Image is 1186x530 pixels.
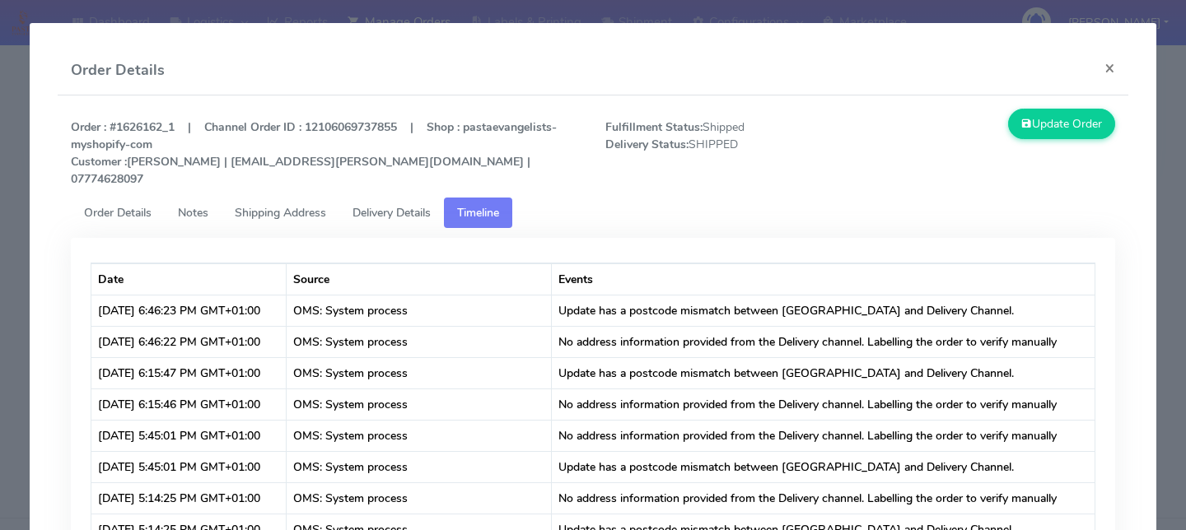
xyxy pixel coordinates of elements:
[91,388,287,420] td: [DATE] 6:15:46 PM GMT+01:00
[71,154,127,170] strong: Customer :
[91,326,287,357] td: [DATE] 6:46:22 PM GMT+01:00
[1008,109,1115,139] button: Update Order
[91,420,287,451] td: [DATE] 5:45:01 PM GMT+01:00
[1091,46,1128,90] button: Close
[71,198,1115,228] ul: Tabs
[287,326,552,357] td: OMS: System process
[287,420,552,451] td: OMS: System process
[178,205,208,221] span: Notes
[287,263,552,295] th: Source
[552,482,1095,514] td: No address information provided from the Delivery channel. Labelling the order to verify manually
[287,295,552,326] td: OMS: System process
[287,482,552,514] td: OMS: System process
[287,357,552,388] td: OMS: System process
[552,420,1095,451] td: No address information provided from the Delivery channel. Labelling the order to verify manually
[552,357,1095,388] td: Update has a postcode mismatch between [GEOGRAPHIC_DATA] and Delivery Channel.
[235,205,326,221] span: Shipping Address
[287,451,552,482] td: OMS: System process
[552,295,1095,326] td: Update has a postcode mismatch between [GEOGRAPHIC_DATA] and Delivery Channel.
[84,205,152,221] span: Order Details
[91,295,287,326] td: [DATE] 6:46:23 PM GMT+01:00
[71,59,165,81] h4: Order Details
[593,119,860,188] span: Shipped SHIPPED
[605,119,703,135] strong: Fulfillment Status:
[457,205,499,221] span: Timeline
[353,205,431,221] span: Delivery Details
[552,451,1095,482] td: Update has a postcode mismatch between [GEOGRAPHIC_DATA] and Delivery Channel.
[91,263,287,295] th: Date
[91,357,287,388] td: [DATE] 6:15:47 PM GMT+01:00
[552,326,1095,357] td: No address information provided from the Delivery channel. Labelling the order to verify manually
[552,388,1095,420] td: No address information provided from the Delivery channel. Labelling the order to verify manually
[552,263,1095,295] th: Events
[605,137,689,152] strong: Delivery Status:
[91,482,287,514] td: [DATE] 5:14:25 PM GMT+01:00
[91,451,287,482] td: [DATE] 5:45:01 PM GMT+01:00
[287,388,552,420] td: OMS: System process
[71,119,557,187] strong: Order : #1626162_1 | Channel Order ID : 12106069737855 | Shop : pastaevangelists-myshopify-com [P...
